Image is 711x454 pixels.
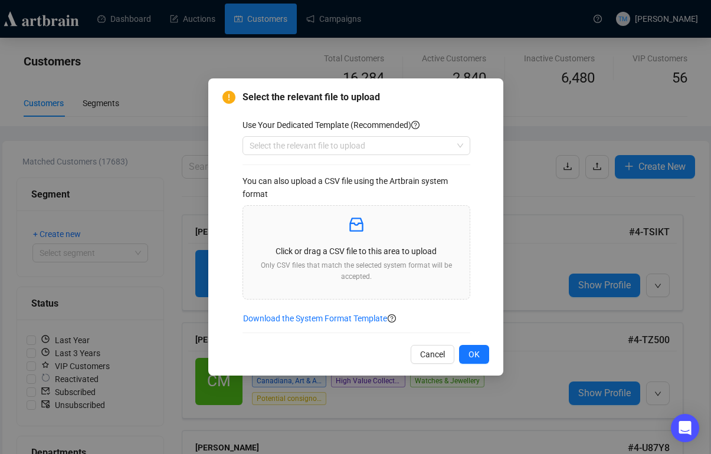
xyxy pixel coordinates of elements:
p: Click or drag a CSV file to this area to upload [253,245,460,258]
button: Download the System Format Template [243,309,388,328]
div: Open Intercom Messenger [671,414,699,442]
span: question-circle [411,121,420,129]
div: You can also upload a CSV file using the Artbrain system format [243,175,470,200]
span: inboxClick or drag a CSV file to this area to uploadOnly CSV files that match the selected system... [243,206,470,299]
span: OK [468,348,480,361]
button: OK [459,345,489,364]
span: Cancel [420,348,445,361]
span: inbox [347,215,366,234]
span: exclamation-circle [222,91,235,104]
div: Use Your Dedicated Template (Recommended) [243,119,470,131]
span: Select the relevant file to upload [243,90,489,104]
span: Download the System Format Template [243,312,387,325]
span: question-circle [388,314,396,323]
button: Cancel [411,345,454,364]
p: Only CSV files that match the selected system format will be accepted. [253,260,460,282]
